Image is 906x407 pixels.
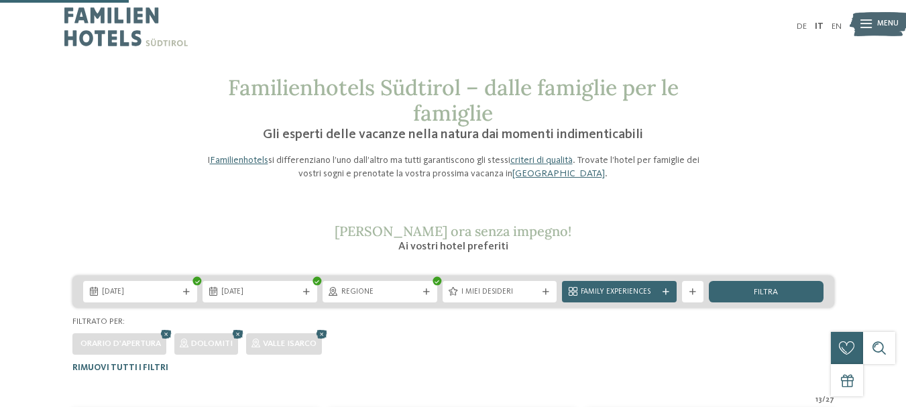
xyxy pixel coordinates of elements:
[822,395,826,406] span: /
[797,22,807,31] a: DE
[210,156,268,165] a: Familienhotels
[72,317,125,326] span: Filtrato per:
[341,287,418,298] span: Regione
[832,22,842,31] a: EN
[815,22,824,31] a: IT
[335,223,571,239] span: [PERSON_NAME] ora senza impegno!
[461,287,539,298] span: I miei desideri
[877,19,899,30] span: Menu
[754,288,778,297] span: filtra
[228,74,679,127] span: Familienhotels Südtirol – dalle famiglie per le famiglie
[102,287,179,298] span: [DATE]
[510,156,573,165] a: criteri di qualità
[72,363,168,372] span: Rimuovi tutti i filtri
[191,339,233,348] span: Dolomiti
[398,241,508,252] span: Ai vostri hotel preferiti
[221,287,298,298] span: [DATE]
[263,128,643,141] span: Gli esperti delle vacanze nella natura dai momenti indimenticabili
[199,154,708,180] p: I si differenziano l’uno dall’altro ma tutti garantiscono gli stessi . Trovate l’hotel per famigl...
[263,339,317,348] span: Valle Isarco
[826,395,834,406] span: 27
[581,287,658,298] span: Family Experiences
[80,339,161,348] span: Orario d'apertura
[512,169,605,178] a: [GEOGRAPHIC_DATA]
[815,395,822,406] span: 13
